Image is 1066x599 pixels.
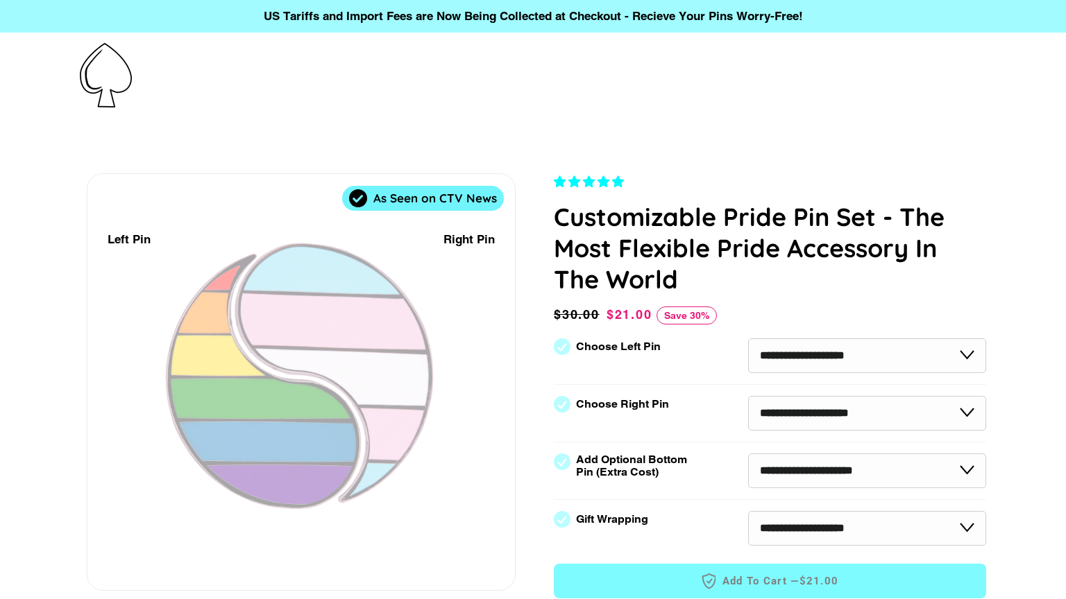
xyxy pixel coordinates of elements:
label: Add Optional Bottom Pin (Extra Cost) [576,453,693,478]
span: Save 30% [657,306,717,324]
label: Choose Left Pin [576,340,661,353]
button: Add to Cart —$21.00 [554,564,986,598]
label: Gift Wrapping [576,513,648,526]
span: $21.00 [607,307,652,322]
img: Pin-Ace [80,43,132,107]
span: Add to Cart — [575,572,965,590]
h1: Customizable Pride Pin Set - The Most Flexible Pride Accessory In The World [554,201,986,295]
span: $30.00 [554,305,603,324]
span: $21.00 [799,574,839,589]
label: Choose Right Pin [576,398,669,410]
span: 4.83 stars [554,175,627,189]
div: Right Pin [443,230,495,249]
